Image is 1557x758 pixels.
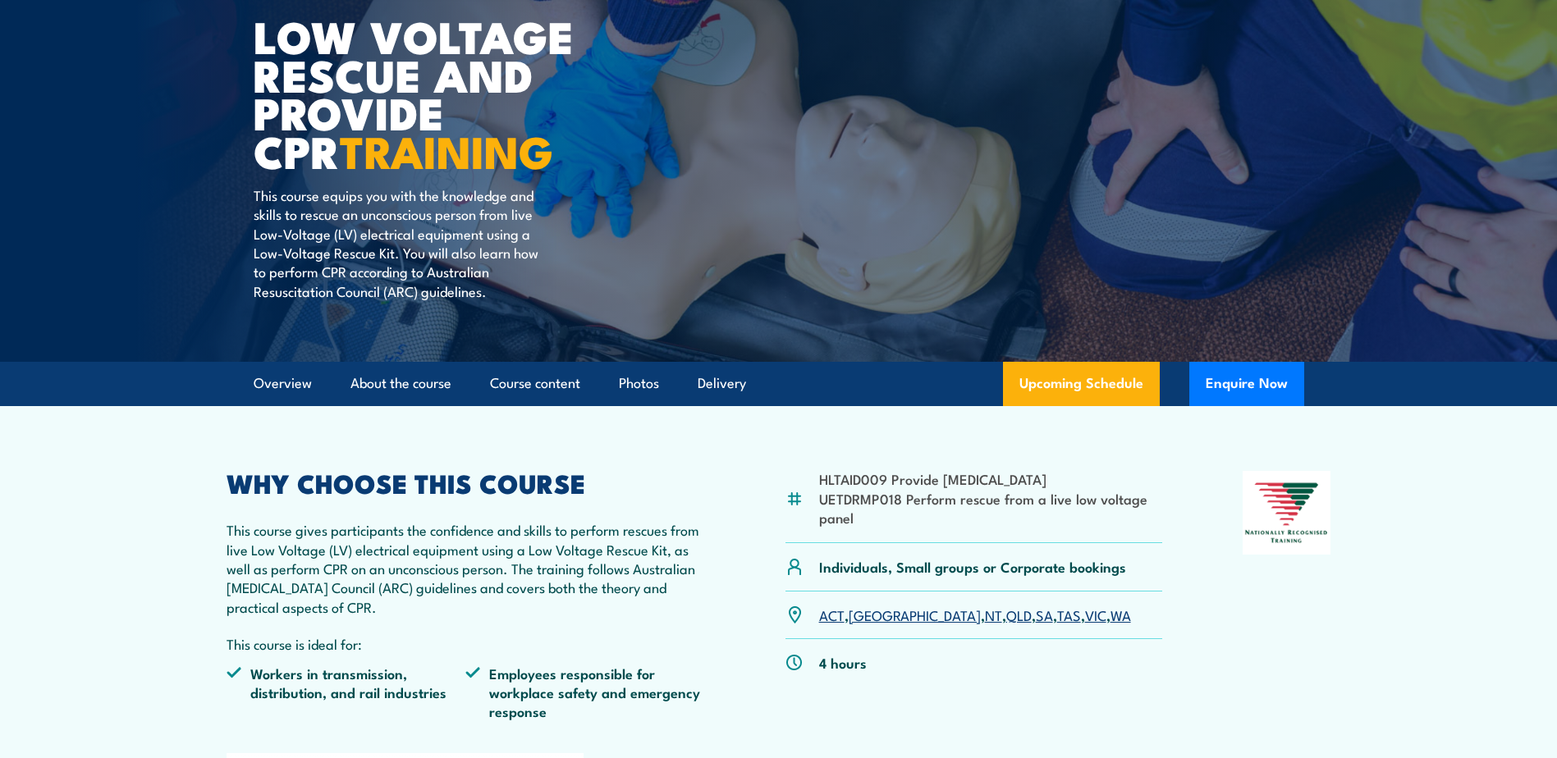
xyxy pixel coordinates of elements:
a: NT [985,605,1002,624]
p: , , , , , , , [819,605,1131,624]
a: VIC [1085,605,1106,624]
p: 4 hours [819,653,867,672]
a: Photos [619,362,659,405]
a: Overview [254,362,312,405]
li: HLTAID009 Provide [MEDICAL_DATA] [819,469,1163,488]
a: ACT [819,605,845,624]
a: QLD [1006,605,1032,624]
h1: Low Voltage Rescue and Provide CPR [254,16,659,170]
li: Employees responsible for workplace safety and emergency response [465,664,705,721]
li: Workers in transmission, distribution, and rail industries [227,664,466,721]
a: WA [1111,605,1131,624]
a: SA [1036,605,1053,624]
a: Upcoming Schedule [1003,362,1160,406]
li: UETDRMP018 Perform rescue from a live low voltage panel [819,489,1163,527]
p: This course equips you with the knowledge and skills to rescue an unconscious person from live Lo... [254,185,553,300]
img: Nationally Recognised Training logo. [1243,471,1331,555]
a: Course content [490,362,580,405]
strong: TRAINING [340,116,553,184]
a: Delivery [698,362,746,405]
a: TAS [1057,605,1081,624]
p: This course is ideal for: [227,634,706,653]
a: [GEOGRAPHIC_DATA] [849,605,981,624]
h2: WHY CHOOSE THIS COURSE [227,471,706,494]
p: This course gives participants the confidence and skills to perform rescues from live Low Voltage... [227,520,706,616]
button: Enquire Now [1189,362,1304,406]
p: Individuals, Small groups or Corporate bookings [819,557,1126,576]
a: About the course [350,362,451,405]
